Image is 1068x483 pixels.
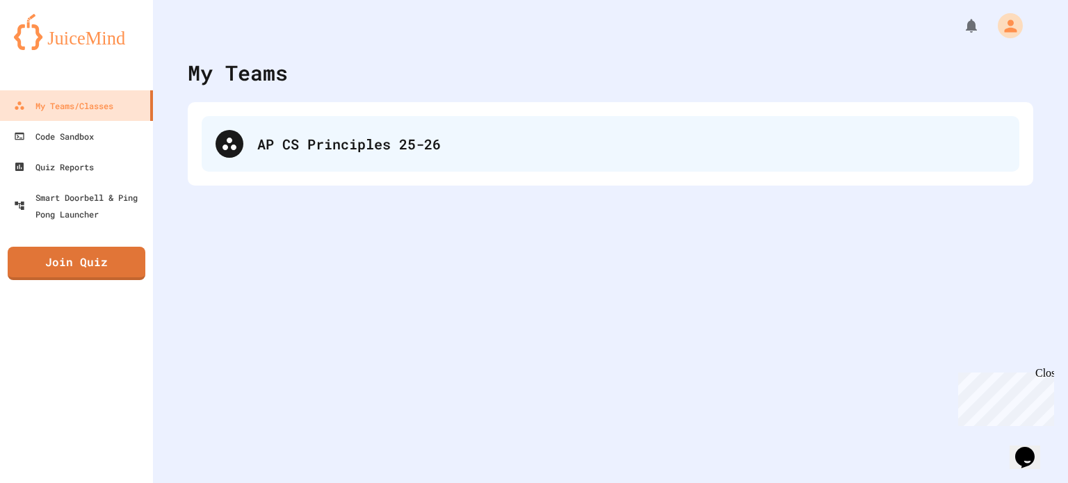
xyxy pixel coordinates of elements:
[14,14,139,50] img: logo-orange.svg
[14,189,147,222] div: Smart Doorbell & Ping Pong Launcher
[202,116,1019,172] div: AP CS Principles 25-26
[953,367,1054,426] iframe: chat widget
[14,128,94,145] div: Code Sandbox
[188,57,288,88] div: My Teams
[8,247,145,280] a: Join Quiz
[6,6,96,88] div: Chat with us now!Close
[1010,427,1054,469] iframe: chat widget
[257,133,1005,154] div: AP CS Principles 25-26
[983,10,1026,42] div: My Account
[937,14,983,38] div: My Notifications
[14,158,94,175] div: Quiz Reports
[14,97,113,114] div: My Teams/Classes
